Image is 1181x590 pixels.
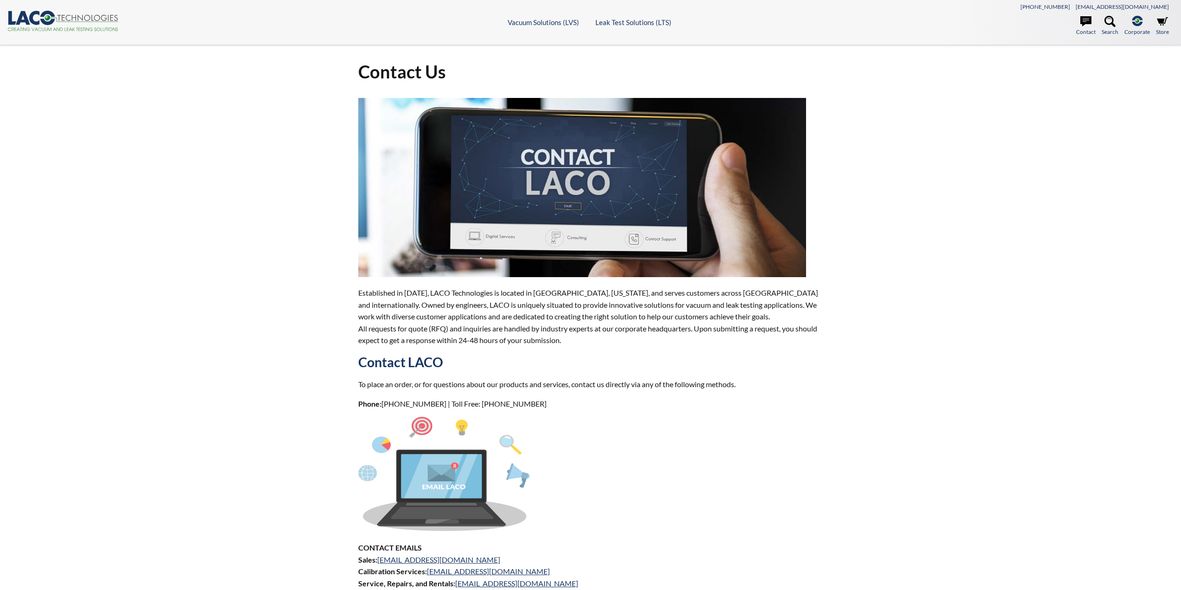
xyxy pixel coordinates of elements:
[377,555,500,564] a: [EMAIL_ADDRESS][DOMAIN_NAME]
[358,579,455,588] strong: Service, Repairs, and Rentals:
[358,399,381,408] strong: Phone:
[358,98,806,277] img: ContactUs.jpg
[427,567,550,576] a: [EMAIL_ADDRESS][DOMAIN_NAME]
[358,417,530,531] img: Asset_1.png
[1156,16,1169,36] a: Store
[595,18,671,26] a: Leak Test Solutions (LTS)
[1124,27,1150,36] span: Corporate
[358,555,377,564] strong: Sales:
[1076,3,1169,10] a: [EMAIL_ADDRESS][DOMAIN_NAME]
[358,543,422,552] strong: CONTACT EMAILS
[358,567,427,576] strong: Calibration Services:
[358,287,823,346] p: Established in [DATE], LACO Technologies is located in [GEOGRAPHIC_DATA], [US_STATE], and serves ...
[358,60,823,83] h1: Contact Us
[1020,3,1070,10] a: [PHONE_NUMBER]
[358,354,443,370] strong: Contact LACO
[455,579,578,588] a: [EMAIL_ADDRESS][DOMAIN_NAME]
[1102,16,1118,36] a: Search
[358,398,823,410] p: [PHONE_NUMBER] | Toll Free: [PHONE_NUMBER]
[508,18,579,26] a: Vacuum Solutions (LVS)
[358,378,823,390] p: To place an order, or for questions about our products and services, contact us directly via any ...
[1076,16,1096,36] a: Contact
